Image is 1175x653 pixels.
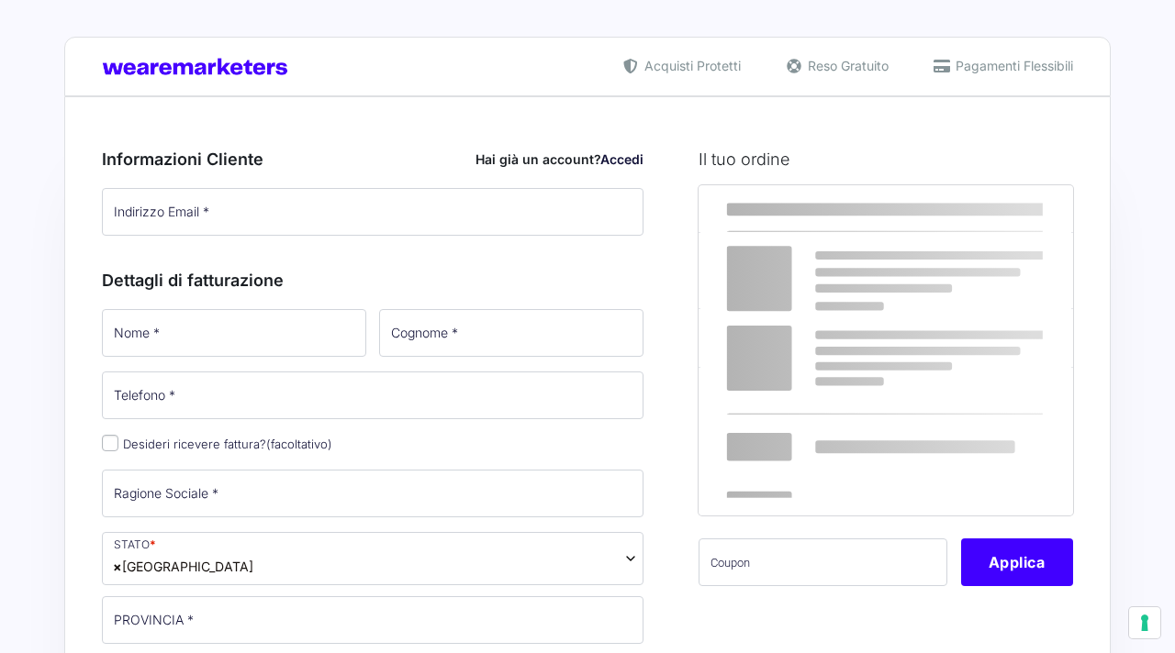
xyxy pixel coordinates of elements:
h3: Dettagli di fatturazione [102,268,643,293]
label: Desideri ricevere fattura? [102,437,332,451]
th: Subtotale [699,309,914,367]
input: Telefono * [102,371,643,419]
span: × [113,557,122,576]
h3: Informazioni Cliente [102,147,643,172]
input: Desideri ricevere fattura?(facoltativo) [102,435,118,451]
th: Subtotale [913,185,1073,233]
th: Totale [699,367,914,515]
input: Nome * [102,309,366,357]
span: Italia [102,532,643,585]
span: Italia [113,557,253,576]
div: Hai già un account? [476,149,643,169]
h3: Il tuo ordine [699,147,1073,172]
input: Ragione Sociale * [102,470,643,517]
input: Indirizzo Email * [102,188,643,236]
button: Le tue preferenze relative al consenso per le tecnologie di tracciamento [1129,607,1160,638]
td: Marketers World 2025 - MW25 Ticket Standard [699,233,914,309]
input: Cognome * [379,309,643,357]
span: Pagamenti Flessibili [951,56,1073,75]
span: Reso Gratuito [803,56,889,75]
span: (facoltativo) [266,437,332,451]
span: Acquisti Protetti [640,56,741,75]
input: PROVINCIA * [102,596,643,644]
input: Coupon [699,538,947,586]
th: Prodotto [699,185,914,233]
button: Applica [961,538,1073,586]
a: Accedi [600,151,643,167]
